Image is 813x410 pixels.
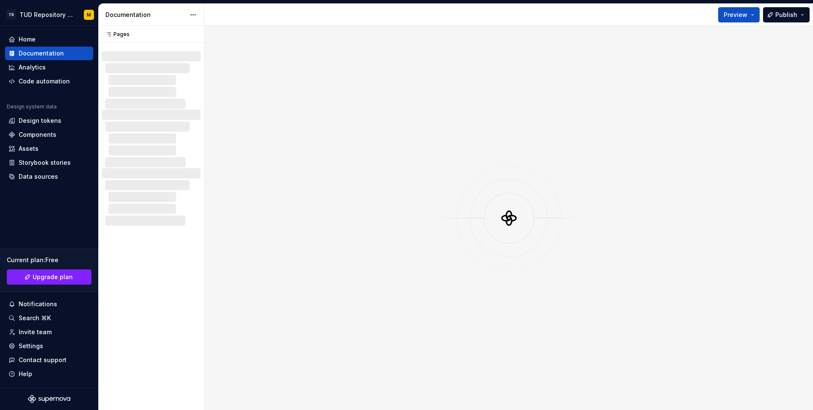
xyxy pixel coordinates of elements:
[5,75,93,88] a: Code automation
[7,103,57,110] div: Design system data
[19,77,70,86] div: Code automation
[5,128,93,141] a: Components
[5,367,93,381] button: Help
[2,6,97,24] button: TRTUD Repository Design SystemM
[5,353,93,367] button: Contact support
[28,395,70,403] svg: Supernova Logo
[724,11,747,19] span: Preview
[7,256,91,264] div: Current plan : Free
[19,11,74,19] div: TUD Repository Design System
[19,130,56,139] div: Components
[19,63,46,72] div: Analytics
[5,142,93,155] a: Assets
[19,370,32,378] div: Help
[19,172,58,181] div: Data sources
[5,33,93,46] a: Home
[87,11,91,18] div: M
[19,116,61,125] div: Design tokens
[19,144,39,153] div: Assets
[19,300,57,308] div: Notifications
[19,342,43,350] div: Settings
[5,156,93,169] a: Storybook stories
[6,10,16,20] div: TR
[5,297,93,311] button: Notifications
[763,7,810,22] button: Publish
[5,339,93,353] a: Settings
[19,158,71,167] div: Storybook stories
[5,325,93,339] a: Invite team
[5,311,93,325] button: Search ⌘K
[5,47,93,60] a: Documentation
[19,314,51,322] div: Search ⌘K
[718,7,760,22] button: Preview
[19,356,66,364] div: Contact support
[775,11,797,19] span: Publish
[19,35,36,44] div: Home
[105,11,185,19] div: Documentation
[7,269,91,285] a: Upgrade plan
[19,49,64,58] div: Documentation
[5,61,93,74] a: Analytics
[5,114,93,127] a: Design tokens
[33,273,73,281] span: Upgrade plan
[102,31,130,38] div: Pages
[19,328,52,336] div: Invite team
[5,170,93,183] a: Data sources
